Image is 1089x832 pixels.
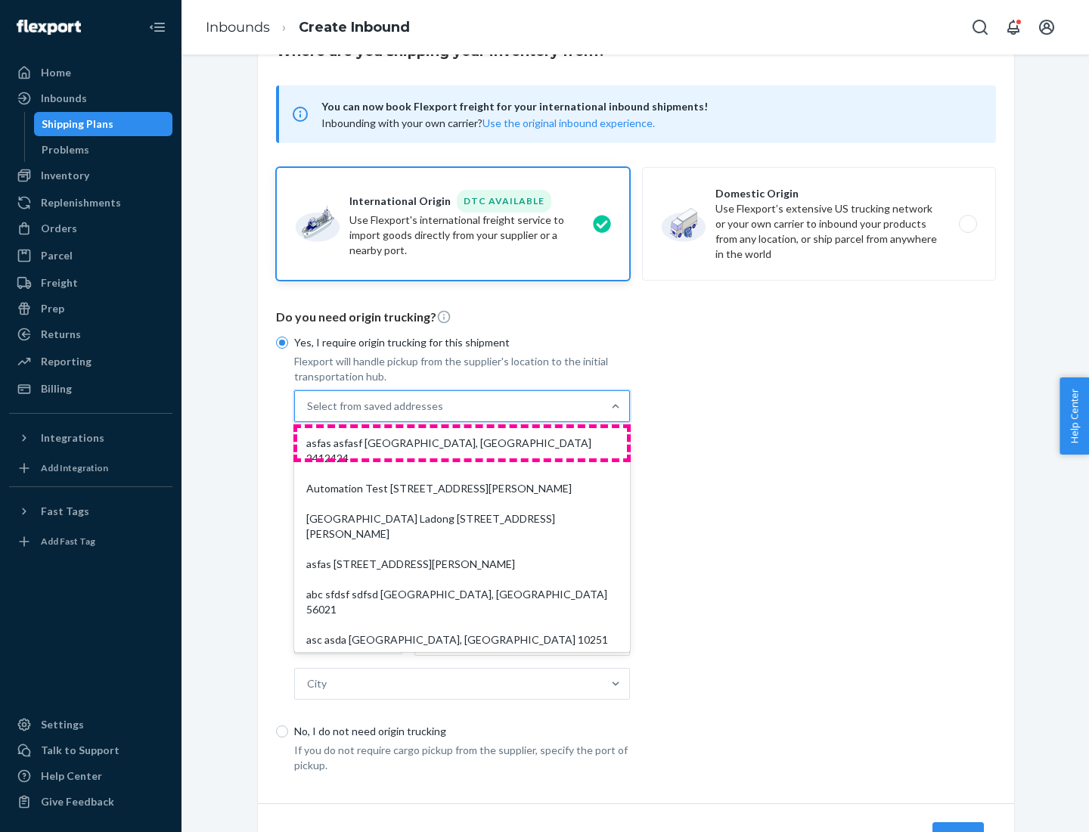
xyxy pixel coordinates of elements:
button: Use the original inbound experience. [482,116,655,131]
div: asfas [STREET_ADDRESS][PERSON_NAME] [297,549,627,579]
a: Freight [9,271,172,295]
div: Prep [41,301,64,316]
div: abc sfdsf sdfsd [GEOGRAPHIC_DATA], [GEOGRAPHIC_DATA] 56021 [297,579,627,625]
a: Help Center [9,764,172,788]
div: Orders [41,221,77,236]
a: Shipping Plans [34,112,173,136]
a: Reporting [9,349,172,374]
div: Add Fast Tag [41,535,95,548]
div: City [307,676,327,691]
div: asc asda [GEOGRAPHIC_DATA], [GEOGRAPHIC_DATA] 10251 [297,625,627,655]
a: Talk to Support [9,738,172,762]
a: Add Integration [9,456,172,480]
div: Billing [41,381,72,396]
div: Replenishments [41,195,121,210]
p: Yes, I require origin trucking for this shipment [294,335,630,350]
input: Yes, I require origin trucking for this shipment [276,337,288,349]
a: Prep [9,296,172,321]
p: Do you need origin trucking? [276,309,996,326]
a: Add Fast Tag [9,529,172,554]
div: Automation Test [STREET_ADDRESS][PERSON_NAME] [297,473,627,504]
button: Fast Tags [9,499,172,523]
ol: breadcrumbs [194,5,422,50]
div: Parcel [41,248,73,263]
div: Add Integration [41,461,108,474]
p: If you do not require cargo pickup from the supplier, specify the port of pickup. [294,743,630,773]
div: [GEOGRAPHIC_DATA] Ladong [STREET_ADDRESS][PERSON_NAME] [297,504,627,549]
a: Create Inbound [299,19,410,36]
a: Inbounds [206,19,270,36]
a: Inbounds [9,86,172,110]
a: Parcel [9,244,172,268]
p: Flexport will handle pickup from the supplier's location to the initial transportation hub. [294,354,630,384]
a: Settings [9,712,172,737]
div: asfas asfasf [GEOGRAPHIC_DATA], [GEOGRAPHIC_DATA] 2412424 [297,428,627,473]
div: Talk to Support [41,743,119,758]
div: Freight [41,275,78,290]
a: Problems [34,138,173,162]
a: Orders [9,216,172,241]
button: Integrations [9,426,172,450]
a: Replenishments [9,191,172,215]
div: Fast Tags [41,504,89,519]
div: Give Feedback [41,794,114,809]
div: Inbounds [41,91,87,106]
div: Reporting [41,354,92,369]
button: Help Center [1060,377,1089,455]
button: Open account menu [1032,12,1062,42]
span: You can now book Flexport freight for your international inbound shipments! [321,98,978,116]
div: Home [41,65,71,80]
div: Help Center [41,768,102,784]
input: No, I do not need origin trucking [276,725,288,737]
div: Inventory [41,168,89,183]
p: No, I do not need origin trucking [294,724,630,739]
a: Inventory [9,163,172,188]
div: Integrations [41,430,104,445]
a: Returns [9,322,172,346]
div: Settings [41,717,84,732]
div: Select from saved addresses [307,399,443,414]
button: Open notifications [998,12,1028,42]
a: Billing [9,377,172,401]
button: Close Navigation [142,12,172,42]
button: Give Feedback [9,790,172,814]
button: Open Search Box [965,12,995,42]
div: Problems [42,142,89,157]
div: Returns [41,327,81,342]
div: Shipping Plans [42,116,113,132]
span: Inbounding with your own carrier? [321,116,655,129]
img: Flexport logo [17,20,81,35]
a: Home [9,61,172,85]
